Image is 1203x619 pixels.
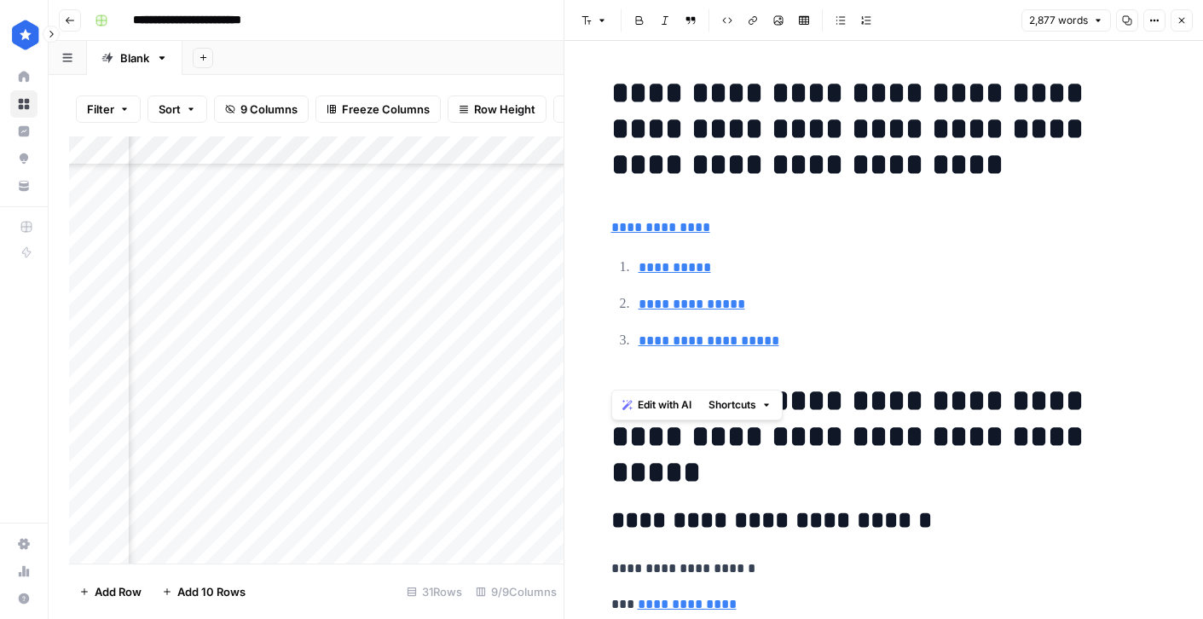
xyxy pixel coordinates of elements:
[1029,13,1088,28] span: 2,877 words
[10,20,41,50] img: ConsumerAffairs Logo
[10,63,38,90] a: Home
[469,578,564,605] div: 9/9 Columns
[708,397,756,413] span: Shortcuts
[702,394,778,416] button: Shortcuts
[616,394,698,416] button: Edit with AI
[177,583,246,600] span: Add 10 Rows
[10,530,38,558] a: Settings
[147,95,207,123] button: Sort
[87,101,114,118] span: Filter
[10,145,38,172] a: Opportunities
[10,90,38,118] a: Browse
[95,583,142,600] span: Add Row
[10,118,38,145] a: Insights
[120,49,149,67] div: Blank
[10,172,38,200] a: Your Data
[159,101,181,118] span: Sort
[448,95,547,123] button: Row Height
[69,578,152,605] button: Add Row
[10,585,38,612] button: Help + Support
[400,578,469,605] div: 31 Rows
[1021,9,1111,32] button: 2,877 words
[474,101,535,118] span: Row Height
[152,578,256,605] button: Add 10 Rows
[342,101,430,118] span: Freeze Columns
[10,14,38,56] button: Workspace: ConsumerAffairs
[638,397,691,413] span: Edit with AI
[76,95,141,123] button: Filter
[214,95,309,123] button: 9 Columns
[240,101,298,118] span: 9 Columns
[87,41,182,75] a: Blank
[315,95,441,123] button: Freeze Columns
[10,558,38,585] a: Usage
